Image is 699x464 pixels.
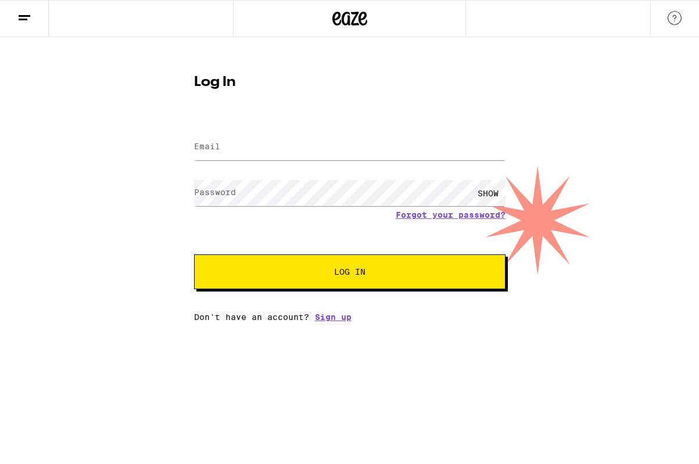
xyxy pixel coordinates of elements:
[471,180,506,206] div: SHOW
[334,268,365,276] span: Log In
[194,254,506,289] button: Log In
[194,188,236,197] label: Password
[194,312,506,322] div: Don't have an account?
[194,134,506,160] input: Email
[194,75,506,89] h1: Log In
[194,142,220,151] label: Email
[396,210,506,220] a: Forgot your password?
[315,312,352,322] a: Sign up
